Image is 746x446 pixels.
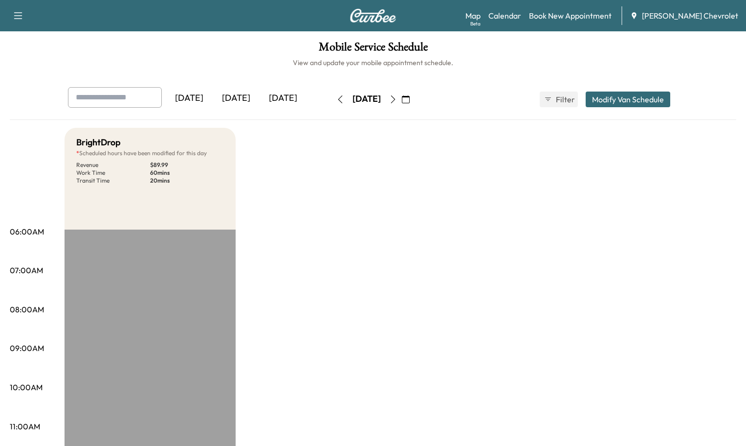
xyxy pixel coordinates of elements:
[10,226,44,237] p: 06:00AM
[10,342,44,354] p: 09:00AM
[213,87,260,110] div: [DATE]
[76,177,150,185] p: Transit Time
[76,149,224,157] p: Scheduled hours have been modified for this day
[10,381,43,393] p: 10:00AM
[150,161,224,169] p: $ 89.99
[76,169,150,177] p: Work Time
[10,41,736,58] h1: Mobile Service Schedule
[76,136,121,149] h5: BrightDrop
[529,10,612,22] a: Book New Appointment
[260,87,307,110] div: [DATE]
[166,87,213,110] div: [DATE]
[470,20,481,27] div: Beta
[150,169,224,177] p: 60 mins
[10,58,736,68] h6: View and update your mobile appointment schedule.
[465,10,481,22] a: MapBeta
[10,421,40,432] p: 11:00AM
[10,304,44,315] p: 08:00AM
[350,9,396,23] img: Curbee Logo
[488,10,521,22] a: Calendar
[642,10,738,22] span: [PERSON_NAME] Chevrolet
[76,161,150,169] p: Revenue
[150,177,224,185] p: 20 mins
[352,93,381,105] div: [DATE]
[10,264,43,276] p: 07:00AM
[586,92,670,107] button: Modify Van Schedule
[556,94,573,105] span: Filter
[540,92,578,107] button: Filter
